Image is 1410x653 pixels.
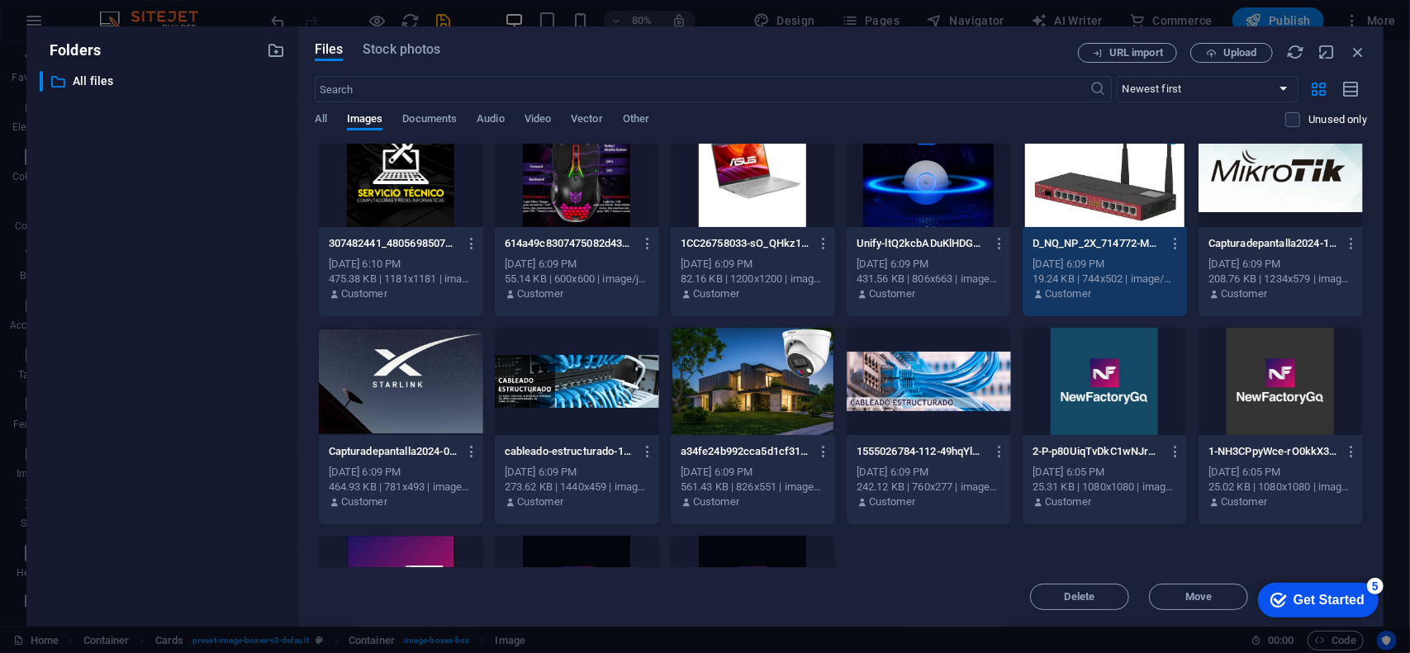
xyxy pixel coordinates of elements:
[1208,444,1338,459] p: 1-NH3CPpyWce-rO0kkX3eeWA.png
[1109,48,1163,58] span: URL import
[1208,236,1338,251] p: Capturadepantalla2024-12-26212953-tCCgy3Tt2L4uUkpN_SPYHg.png
[329,236,458,251] p: 307482441_480569850754146_1693915194413519068_n-HSuD5azmBun1jDCet4yzEA.png
[122,3,139,20] div: 5
[40,40,101,61] p: Folders
[857,236,986,251] p: Unify-ltQ2kcbADuKlHDGBkQpoXg.png
[347,109,383,132] span: Images
[1221,286,1267,301] p: Customer
[329,444,458,459] p: Capturadepantalla2024-06-04094845-oGJ3KaOXsH74HXPQtIUJUg.png
[1033,272,1177,286] div: 19.24 KB | 744x502 | image/webp
[1033,480,1177,494] div: 25.31 KB | 1080x1080 | image/png
[1045,286,1091,301] p: Customer
[402,109,457,132] span: Documents
[857,272,1001,286] div: 431.56 KB | 806x663 | image/png
[693,286,739,301] p: Customer
[1208,257,1353,272] div: [DATE] 6:09 PM
[1190,43,1273,63] button: Upload
[681,236,810,251] p: 1CC26758033-sO_QHkz1aEyfcU1ueM5Fng.jpg
[681,444,810,459] p: a34fe24b992cca5d1cf31a9a20010cdc_XL-AFMNFYpGNkfqkNvqL7zrOg.jpg
[857,257,1001,272] div: [DATE] 6:09 PM
[623,109,649,132] span: Other
[857,444,986,459] p: 1555026784-112-49hqYlCnyojCNXaNDD1-tw.jpg
[1223,48,1257,58] span: Upload
[857,465,1001,480] div: [DATE] 6:09 PM
[315,40,344,59] span: Files
[1030,584,1129,610] button: Delete
[1317,43,1336,61] i: Minimize
[341,286,387,301] p: Customer
[869,494,915,509] p: Customer
[505,480,649,494] div: 273.62 KB | 1440x459 | image/png
[525,109,551,132] span: Video
[341,494,387,509] p: Customer
[329,465,473,480] div: [DATE] 6:09 PM
[693,494,739,509] p: Customer
[1208,272,1353,286] div: 208.76 KB | 1234x579 | image/png
[1033,236,1162,251] p: D_NQ_NP_2X_714772-MLA45315579142_032021-F-yHBwPm9IJ-JL2xnM0PNS5Q.webp
[505,272,649,286] div: 55.14 KB | 600x600 | image/jpeg
[1208,480,1353,494] div: 25.02 KB | 1080x1080 | image/png
[329,257,473,272] div: [DATE] 6:10 PM
[1308,112,1367,127] p: Displays only files that are not in use on the website. Files added during this session can still...
[505,257,649,272] div: [DATE] 6:09 PM
[13,8,134,43] div: Get Started 5 items remaining, 0% complete
[681,272,825,286] div: 82.16 KB | 1200x1200 | image/jpeg
[1349,43,1367,61] i: Close
[477,109,504,132] span: Audio
[1078,43,1177,63] button: URL import
[857,480,1001,494] div: 242.12 KB | 760x277 | image/jpeg
[517,286,563,301] p: Customer
[1149,584,1248,610] button: Move
[1208,465,1353,480] div: [DATE] 6:05 PM
[1033,444,1162,459] p: 2-P-p80UiqTvDkC1wNJrNPjw.png
[1185,592,1212,602] span: Move
[681,257,825,272] div: [DATE] 6:09 PM
[1221,494,1267,509] p: Customer
[1045,494,1091,509] p: Customer
[363,40,440,59] span: Stock photos
[267,41,285,59] i: Create new folder
[329,480,473,494] div: 464.93 KB | 781x493 | image/png
[40,71,43,92] div: ​
[1033,465,1177,480] div: [DATE] 6:05 PM
[681,480,825,494] div: 561.43 KB | 826x551 | image/jpeg
[73,72,254,91] p: All files
[517,494,563,509] p: Customer
[505,465,649,480] div: [DATE] 6:09 PM
[1286,43,1304,61] i: Reload
[505,444,634,459] p: cableado-estructurado-1-HkBe8A56wIGPO9B5Vr3k0g.png
[49,18,120,33] div: Get Started
[869,286,915,301] p: Customer
[1033,257,1177,272] div: [DATE] 6:09 PM
[315,109,327,132] span: All
[505,236,634,251] p: 614a49c8307475082d43e4c6-600x600-IHgjnGebWJuQ1LQ8njOKYQ.jpg
[681,465,825,480] div: [DATE] 6:09 PM
[329,272,473,286] div: 475.38 KB | 1181x1181 | image/png
[1065,592,1095,602] span: Delete
[571,109,603,132] span: Vector
[315,76,1090,102] input: Search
